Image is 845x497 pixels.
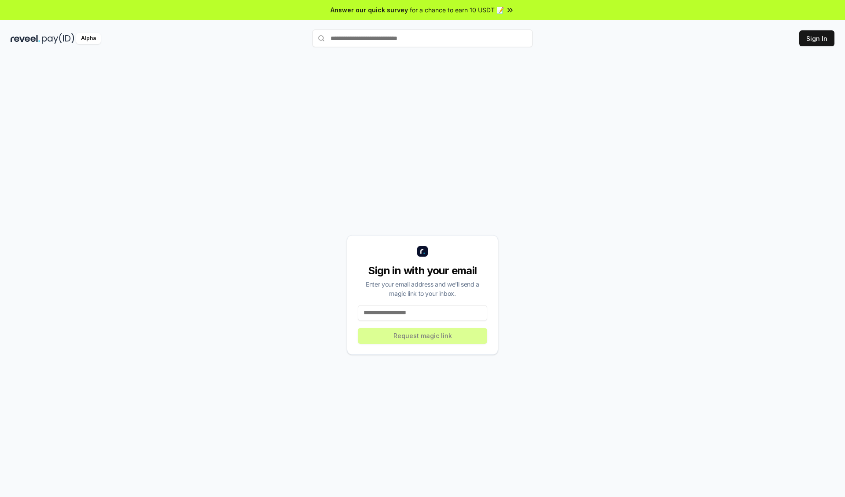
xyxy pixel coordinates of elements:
div: Enter your email address and we’ll send a magic link to your inbox. [358,280,487,298]
img: pay_id [42,33,74,44]
img: logo_small [417,246,428,257]
span: for a chance to earn 10 USDT 📝 [410,5,504,15]
img: reveel_dark [11,33,40,44]
button: Sign In [799,30,834,46]
span: Answer our quick survey [331,5,408,15]
div: Alpha [76,33,101,44]
div: Sign in with your email [358,264,487,278]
